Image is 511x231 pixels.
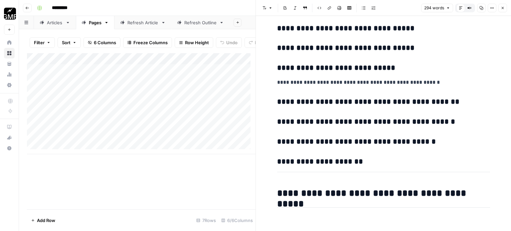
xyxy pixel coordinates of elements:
div: Pages [89,19,101,26]
span: Undo [226,39,238,46]
div: Refresh Article [127,19,158,26]
a: Settings [4,80,15,90]
a: Pages [76,16,114,29]
button: Row Height [175,37,213,48]
button: 6 Columns [84,37,120,48]
button: Redo [245,37,270,48]
span: Add Row [37,217,55,224]
span: 294 words [424,5,444,11]
div: Refresh Outline [184,19,217,26]
button: Sort [58,37,81,48]
button: Filter [30,37,55,48]
button: Undo [216,37,242,48]
a: Your Data [4,58,15,69]
span: Sort [62,39,71,46]
div: 6/6 Columns [219,215,255,226]
button: Workspace: Growth Marketing Pro [4,5,15,22]
a: Home [4,37,15,48]
button: Help + Support [4,143,15,154]
img: Growth Marketing Pro Logo [4,8,16,20]
button: Freeze Columns [123,37,172,48]
div: 7 Rows [194,215,219,226]
a: Usage [4,69,15,80]
button: 294 words [421,4,453,12]
span: 6 Columns [94,39,116,46]
span: Filter [34,39,45,46]
a: Refresh Outline [171,16,230,29]
a: Refresh Article [114,16,171,29]
a: AirOps Academy [4,122,15,132]
a: Articles [34,16,76,29]
span: Freeze Columns [133,39,168,46]
a: Browse [4,48,15,58]
span: Row Height [185,39,209,46]
div: What's new? [4,133,14,143]
button: Add Row [27,215,59,226]
div: Articles [47,19,63,26]
button: What's new? [4,132,15,143]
